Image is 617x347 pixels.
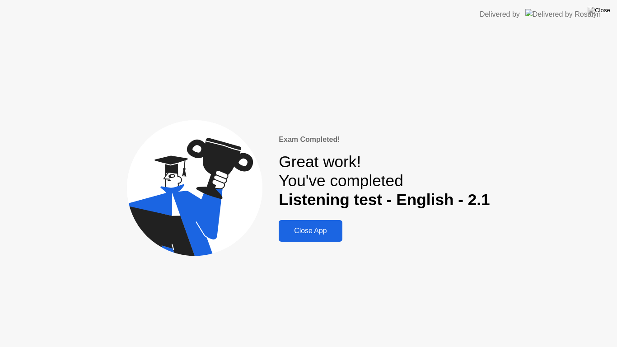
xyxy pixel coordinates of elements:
[279,152,490,210] div: Great work! You've completed
[279,134,490,145] div: Exam Completed!
[588,7,610,14] img: Close
[279,220,342,242] button: Close App
[281,227,339,235] div: Close App
[525,9,601,19] img: Delivered by Rosalyn
[279,191,490,208] b: Listening test - English - 2.1
[480,9,520,20] div: Delivered by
